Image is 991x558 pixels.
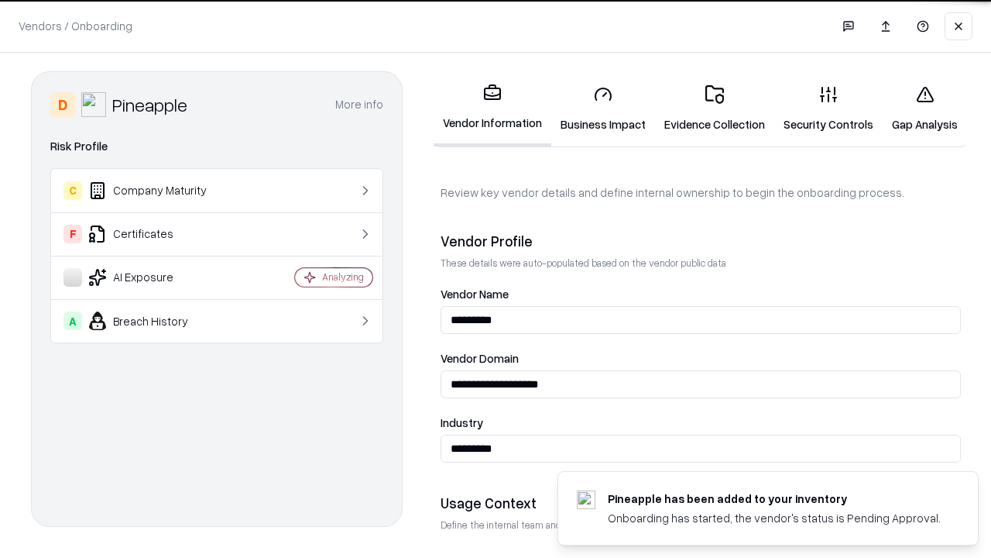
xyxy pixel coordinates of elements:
[63,312,249,330] div: Breach History
[63,312,82,330] div: A
[655,73,774,145] a: Evidence Collection
[63,268,249,287] div: AI Exposure
[63,181,82,200] div: C
[608,491,941,507] div: Pineapple has been added to your inventory
[335,91,383,119] button: More info
[63,225,249,243] div: Certificates
[774,73,883,145] a: Security Controls
[434,71,551,146] a: Vendor Information
[441,518,961,532] p: Define the internal team and reason for using this vendor. This helps assess business relevance a...
[551,73,655,145] a: Business Impact
[441,288,961,300] label: Vendor Name
[441,232,961,250] div: Vendor Profile
[50,92,75,117] div: D
[322,270,364,284] div: Analyzing
[50,137,383,156] div: Risk Profile
[441,417,961,429] label: Industry
[63,225,82,243] div: F
[441,494,961,512] div: Usage Context
[112,92,187,117] div: Pineapple
[441,184,961,201] p: Review key vendor details and define internal ownership to begin the onboarding process.
[63,181,249,200] div: Company Maturity
[19,18,132,34] p: Vendors / Onboarding
[441,353,961,364] label: Vendor Domain
[441,257,961,270] p: These details were auto-populated based on the vendor public data
[608,510,941,526] div: Onboarding has started, the vendor's status is Pending Approval.
[81,92,106,117] img: Pineapple
[577,491,595,509] img: pineappleenergy.com
[883,73,967,145] a: Gap Analysis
